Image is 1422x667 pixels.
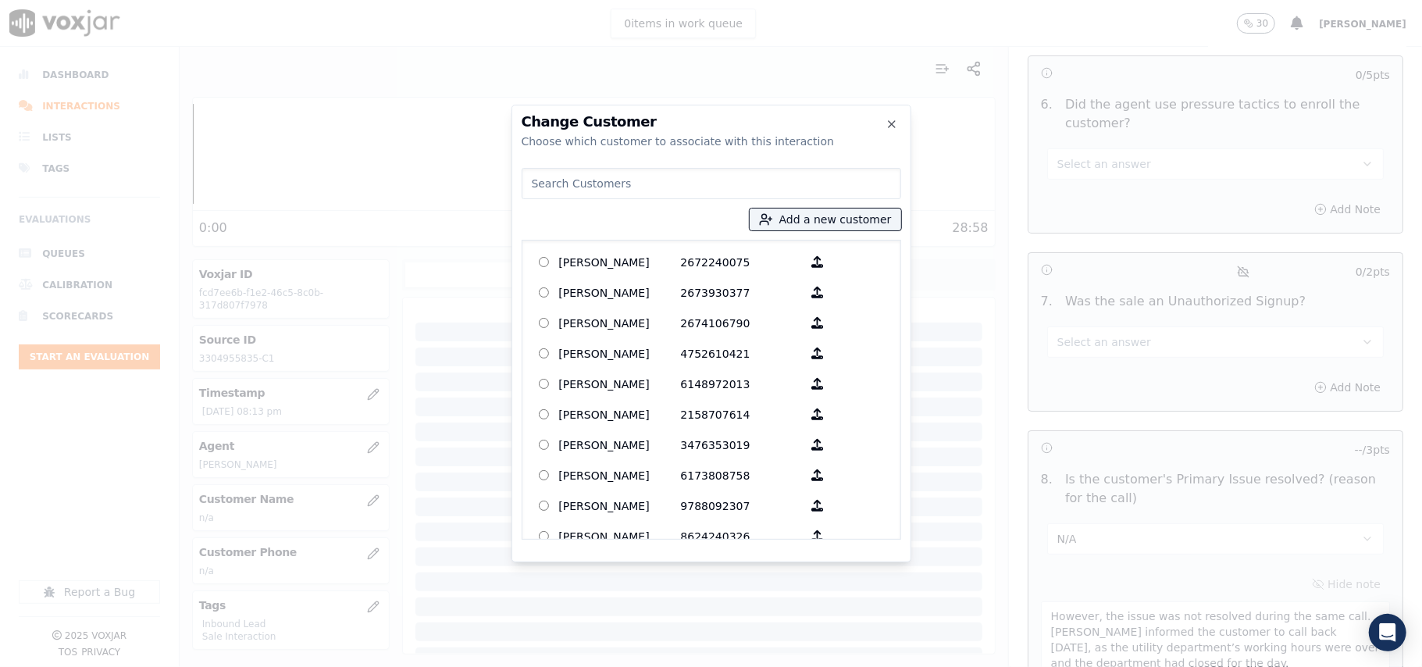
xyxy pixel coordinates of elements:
[559,494,681,518] p: [PERSON_NAME]
[559,433,681,457] p: [PERSON_NAME]
[681,311,803,335] p: 2674106790
[539,440,549,450] input: [PERSON_NAME] 3476353019
[539,379,549,389] input: [PERSON_NAME] 6148972013
[539,501,549,511] input: [PERSON_NAME] 9788092307
[559,402,681,426] p: [PERSON_NAME]
[681,372,803,396] p: 6148972013
[559,463,681,487] p: [PERSON_NAME]
[681,463,803,487] p: 6173808758
[559,280,681,305] p: [PERSON_NAME]
[539,318,549,328] input: [PERSON_NAME] 2674106790
[539,348,549,358] input: [PERSON_NAME] 4752610421
[539,531,549,541] input: [PERSON_NAME] 8624240326
[803,433,833,457] button: [PERSON_NAME] 3476353019
[539,470,549,480] input: [PERSON_NAME] 6173808758
[559,524,681,548] p: [PERSON_NAME]
[559,250,681,274] p: [PERSON_NAME]
[803,524,833,548] button: [PERSON_NAME] 8624240326
[681,433,803,457] p: 3476353019
[522,168,901,199] input: Search Customers
[522,115,901,129] h2: Change Customer
[681,280,803,305] p: 2673930377
[803,280,833,305] button: [PERSON_NAME] 2673930377
[559,311,681,335] p: [PERSON_NAME]
[539,257,549,267] input: [PERSON_NAME] 2672240075
[681,402,803,426] p: 2158707614
[681,524,803,548] p: 8624240326
[539,287,549,298] input: [PERSON_NAME] 2673930377
[522,134,901,149] div: Choose which customer to associate with this interaction
[559,341,681,366] p: [PERSON_NAME]
[803,341,833,366] button: [PERSON_NAME] 4752610421
[750,209,901,230] button: Add a new customer
[1369,614,1406,651] div: Open Intercom Messenger
[803,311,833,335] button: [PERSON_NAME] 2674106790
[559,372,681,396] p: [PERSON_NAME]
[803,402,833,426] button: [PERSON_NAME] 2158707614
[803,463,833,487] button: [PERSON_NAME] 6173808758
[803,372,833,396] button: [PERSON_NAME] 6148972013
[803,494,833,518] button: [PERSON_NAME] 9788092307
[681,250,803,274] p: 2672240075
[803,250,833,274] button: [PERSON_NAME] 2672240075
[681,341,803,366] p: 4752610421
[681,494,803,518] p: 9788092307
[539,409,549,419] input: [PERSON_NAME] 2158707614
